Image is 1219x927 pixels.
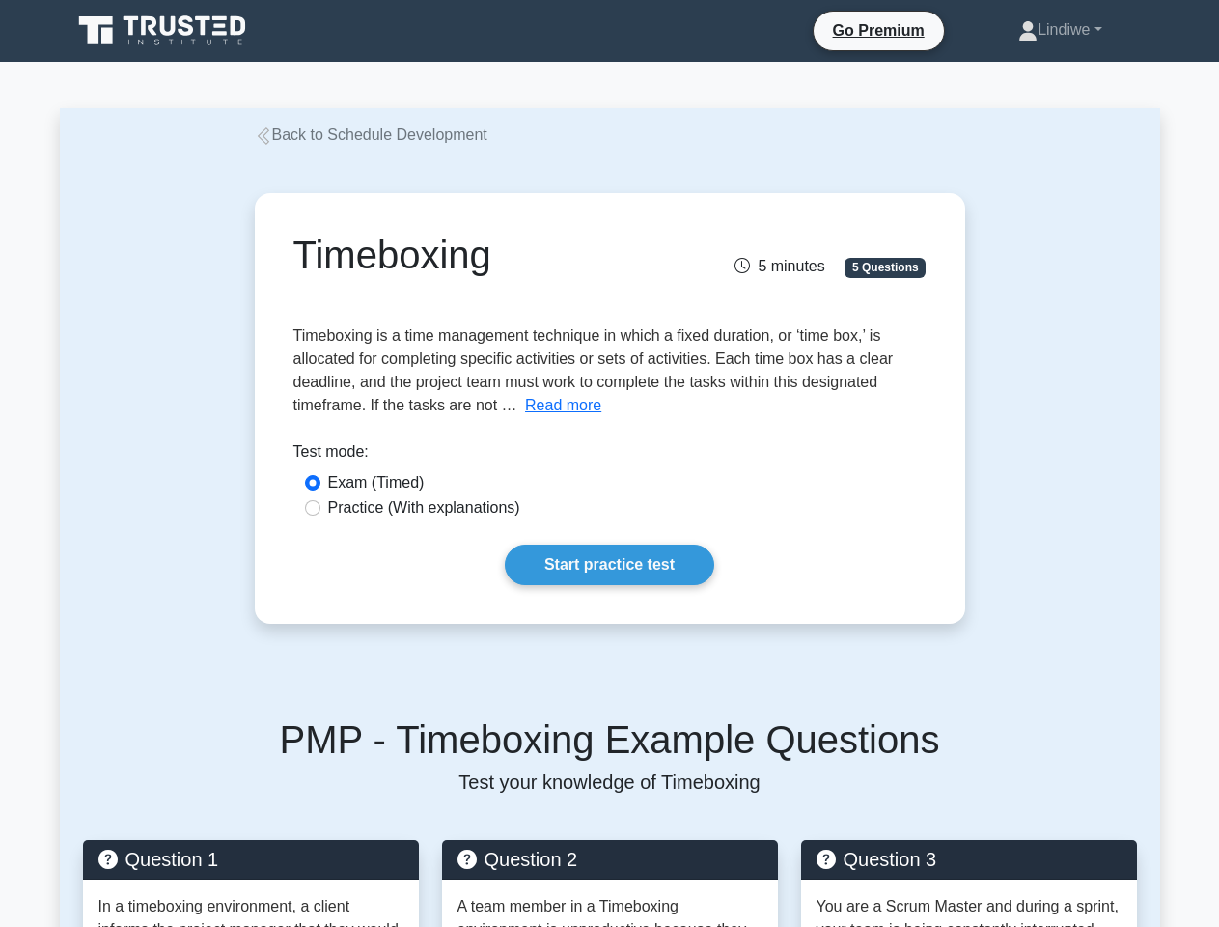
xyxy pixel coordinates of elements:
label: Practice (With explanations) [328,496,520,520]
h5: PMP - Timeboxing Example Questions [83,716,1137,763]
div: Test mode: [293,440,927,471]
h5: Question 2 [457,848,762,871]
h5: Question 3 [817,848,1122,871]
span: 5 Questions [845,258,926,277]
span: 5 minutes [734,258,824,274]
a: Back to Schedule Development [255,126,487,143]
a: Start practice test [505,545,714,585]
button: Read more [525,394,601,417]
h1: Timeboxing [293,232,707,278]
p: Test your knowledge of Timeboxing [83,771,1137,794]
h5: Question 1 [98,848,403,871]
label: Exam (Timed) [328,471,425,494]
a: Go Premium [821,18,936,42]
a: Lindiwe [972,11,1148,49]
span: Timeboxing is a time management technique in which a fixed duration, or ‘time box,’ is allocated ... [293,327,894,413]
